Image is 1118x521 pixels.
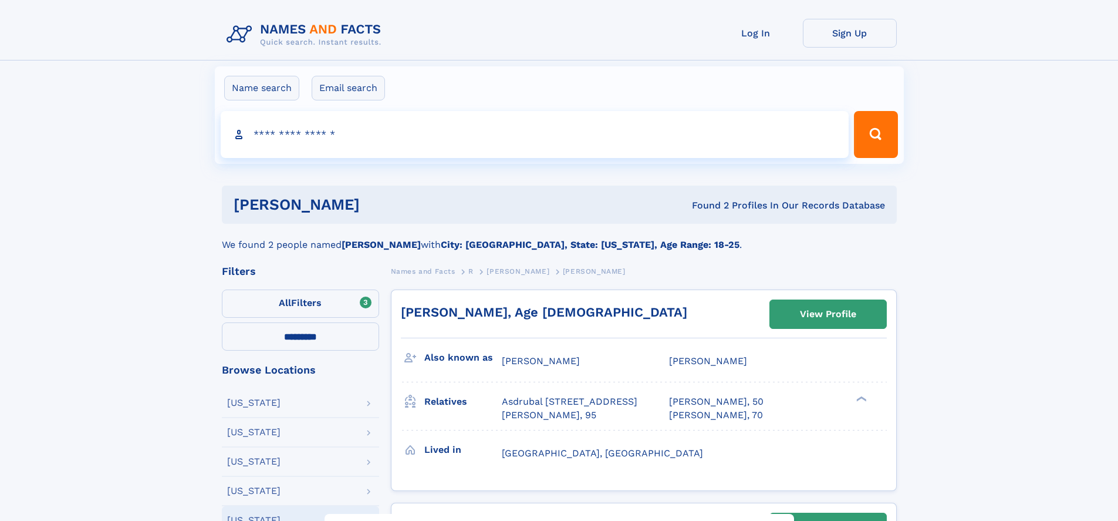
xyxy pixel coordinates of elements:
span: All [279,297,291,308]
a: Sign Up [803,19,897,48]
h3: Also known as [424,348,502,368]
span: [GEOGRAPHIC_DATA], [GEOGRAPHIC_DATA] [502,448,703,459]
span: [PERSON_NAME] [487,267,549,275]
a: View Profile [770,300,886,328]
div: [US_STATE] [227,457,281,466]
span: [PERSON_NAME] [563,267,626,275]
h1: [PERSON_NAME] [234,197,526,212]
div: Browse Locations [222,365,379,375]
a: Log In [709,19,803,48]
div: View Profile [800,301,856,328]
a: [PERSON_NAME] [487,264,549,278]
button: Search Button [854,111,897,158]
img: Logo Names and Facts [222,19,391,51]
label: Email search [312,76,385,100]
b: City: [GEOGRAPHIC_DATA], State: [US_STATE], Age Range: 18-25 [441,239,739,250]
h3: Relatives [424,392,502,412]
div: Filters [222,266,379,277]
span: [PERSON_NAME] [669,355,747,367]
a: [PERSON_NAME], 70 [669,409,763,422]
a: [PERSON_NAME], Age [DEMOGRAPHIC_DATA] [401,305,687,320]
a: [PERSON_NAME], 95 [502,409,596,422]
span: [PERSON_NAME] [502,355,580,367]
label: Name search [224,76,299,100]
div: [US_STATE] [227,428,281,437]
a: Asdrubal [STREET_ADDRESS] [502,395,637,408]
a: R [468,264,474,278]
div: Found 2 Profiles In Our Records Database [526,199,885,212]
b: [PERSON_NAME] [342,239,421,250]
input: search input [221,111,849,158]
div: [US_STATE] [227,398,281,408]
div: We found 2 people named with . [222,224,897,252]
h3: Lived in [424,440,502,460]
div: [US_STATE] [227,486,281,496]
span: R [468,267,474,275]
a: [PERSON_NAME], 50 [669,395,764,408]
div: ❯ [853,395,867,403]
label: Filters [222,290,379,318]
a: Names and Facts [391,264,455,278]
